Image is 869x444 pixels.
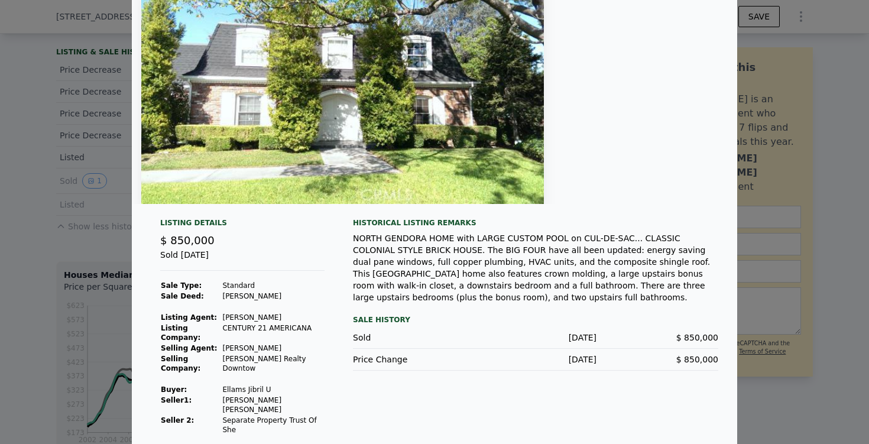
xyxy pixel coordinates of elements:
div: [DATE] [475,354,596,365]
td: [PERSON_NAME] [222,312,325,323]
div: Sold [DATE] [160,249,325,271]
strong: Seller 2: [161,416,194,424]
div: Sold [353,332,475,343]
span: $ 850,000 [676,355,718,364]
strong: Listing Agent: [161,313,217,322]
td: [PERSON_NAME] [PERSON_NAME] [222,395,325,415]
td: [PERSON_NAME] [222,343,325,354]
td: [PERSON_NAME] [222,291,325,302]
strong: Listing Company: [161,324,200,342]
div: Listing Details [160,218,325,232]
td: Separate Property Trust Of She [222,415,325,435]
div: [DATE] [475,332,596,343]
div: NORTH GENDORA HOME with LARGE CUSTOM POOL on CUL-DE-SAC... CLASSIC COLONIAL STYLE BRICK HOUSE. Th... [353,232,718,303]
td: [PERSON_NAME] Realty Downtow [222,354,325,374]
td: CENTURY 21 AMERICANA [222,323,325,343]
strong: Selling Agent: [161,344,218,352]
strong: Seller 1 : [161,396,192,404]
div: Historical Listing remarks [353,218,718,228]
td: Ellams Jibril U [222,384,325,395]
strong: Buyer : [161,385,187,394]
strong: Sale Deed: [161,292,204,300]
strong: Selling Company: [161,355,200,372]
strong: Sale Type: [161,281,202,290]
span: $ 850,000 [676,333,718,342]
span: $ 850,000 [160,234,215,247]
div: Price Change [353,354,475,365]
td: Standard [222,280,325,291]
div: Sale History [353,313,718,327]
